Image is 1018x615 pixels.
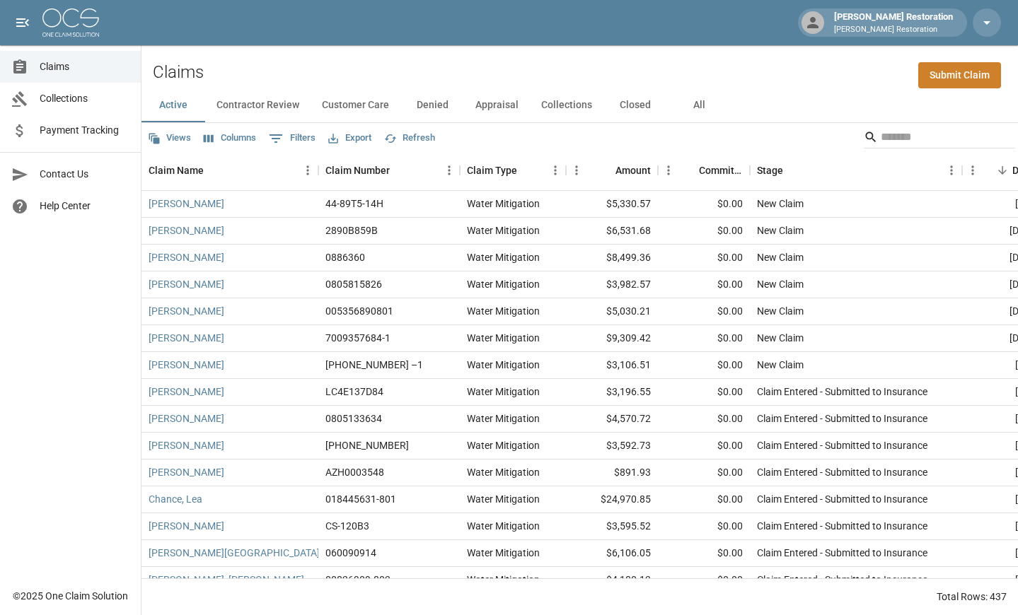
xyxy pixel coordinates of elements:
[699,151,743,190] div: Committed Amount
[204,160,224,180] button: Sort
[566,513,658,540] div: $3,595.52
[464,88,530,122] button: Appraisal
[467,385,540,399] div: Water Mitigation
[658,298,750,325] div: $0.00
[658,459,750,486] div: $0.00
[467,573,540,587] div: Water Mitigation
[149,197,224,211] a: [PERSON_NAME]
[325,250,365,264] div: 0886360
[757,277,804,291] div: New Claim
[325,277,382,291] div: 0805815826
[566,352,658,379] div: $3,106.51
[325,358,423,372] div: 503-830-4023 –1
[381,127,439,149] button: Refresh
[750,151,962,190] div: Stage
[918,62,1001,88] a: Submit Claim
[149,304,224,318] a: [PERSON_NAME]
[615,151,651,190] div: Amount
[467,197,540,211] div: Water Mitigation
[658,567,750,594] div: $0.00
[153,62,204,83] h2: Claims
[757,573,927,587] div: Claim Entered - Submitted to Insurance
[757,197,804,211] div: New Claim
[757,331,804,345] div: New Claim
[566,406,658,433] div: $4,570.72
[658,151,750,190] div: Committed Amount
[467,546,540,560] div: Water Mitigation
[783,160,803,180] button: Sort
[757,385,927,399] div: Claim Entered - Submitted to Insurance
[149,546,320,560] a: [PERSON_NAME][GEOGRAPHIC_DATA]
[325,465,384,479] div: AZH0003548
[325,573,391,587] div: 00826909-803
[517,160,537,180] button: Sort
[658,513,750,540] div: $0.00
[149,492,202,506] a: Chance, Lea
[325,492,396,506] div: 018445631-801
[566,271,658,298] div: $3,982.57
[596,160,615,180] button: Sort
[545,160,566,181] button: Menu
[144,127,195,149] button: Views
[566,567,658,594] div: $4,180.13
[149,223,224,238] a: [PERSON_NAME]
[325,385,383,399] div: LC4E137D84
[265,127,319,150] button: Show filters
[962,160,983,181] button: Menu
[467,304,540,318] div: Water Mitigation
[757,151,783,190] div: Stage
[141,88,205,122] button: Active
[757,358,804,372] div: New Claim
[325,197,383,211] div: 44-89T5-14H
[658,406,750,433] div: $0.00
[757,304,804,318] div: New Claim
[467,411,540,426] div: Water Mitigation
[658,218,750,245] div: $0.00
[993,160,1012,180] button: Sort
[757,465,927,479] div: Claim Entered - Submitted to Insurance
[864,126,1015,151] div: Search
[834,24,953,36] p: [PERSON_NAME] Restoration
[439,160,460,181] button: Menu
[566,151,658,190] div: Amount
[297,160,318,181] button: Menu
[467,151,517,190] div: Claim Type
[566,540,658,567] div: $6,106.05
[467,250,540,264] div: Water Mitigation
[40,123,129,138] span: Payment Tracking
[658,271,750,298] div: $0.00
[566,325,658,352] div: $9,309.42
[757,223,804,238] div: New Claim
[318,151,460,190] div: Claim Number
[679,160,699,180] button: Sort
[566,218,658,245] div: $6,531.68
[658,245,750,271] div: $0.00
[667,88,731,122] button: All
[467,519,540,533] div: Water Mitigation
[530,88,603,122] button: Collections
[658,540,750,567] div: $0.00
[828,10,959,35] div: [PERSON_NAME] Restoration
[658,160,679,181] button: Menu
[13,589,128,603] div: © 2025 One Claim Solution
[757,546,927,560] div: Claim Entered - Submitted to Insurance
[325,546,376,560] div: 060090914
[658,325,750,352] div: $0.00
[149,438,224,452] a: [PERSON_NAME]
[757,492,927,506] div: Claim Entered - Submitted to Insurance
[566,433,658,459] div: $3,592.73
[149,358,224,372] a: [PERSON_NAME]
[149,250,224,264] a: [PERSON_NAME]
[467,223,540,238] div: Water Mitigation
[149,385,224,399] a: [PERSON_NAME]
[566,298,658,325] div: $5,030.21
[400,88,464,122] button: Denied
[149,411,224,426] a: [PERSON_NAME]
[566,191,658,218] div: $5,330.57
[757,438,927,452] div: Claim Entered - Submitted to Insurance
[149,573,304,587] a: [PERSON_NAME], [PERSON_NAME]
[149,151,204,190] div: Claim Name
[40,91,129,106] span: Collections
[658,352,750,379] div: $0.00
[325,223,378,238] div: 2890B859B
